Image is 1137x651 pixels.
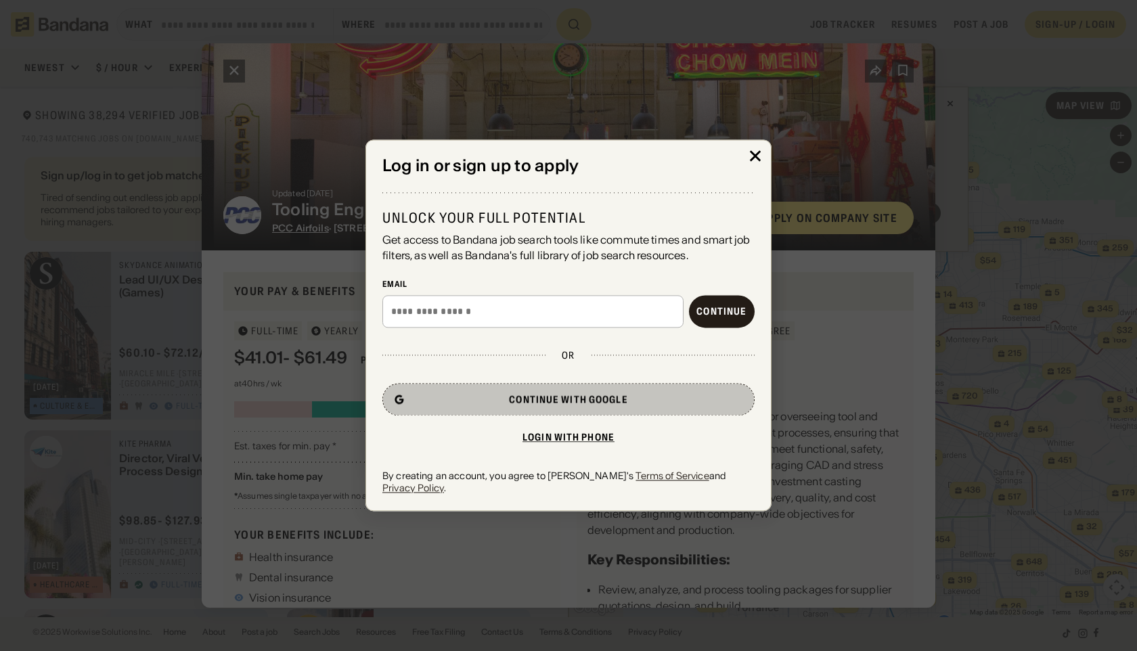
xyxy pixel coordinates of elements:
div: Email [382,279,755,290]
div: Get access to Bandana job search tools like commute times and smart job filters, as well as Banda... [382,233,755,263]
a: Privacy Policy [382,482,444,494]
div: Continue with Google [509,395,627,404]
div: Login with phone [522,432,615,442]
div: By creating an account, you agree to [PERSON_NAME]'s and . [382,470,755,494]
div: Unlock your full potential [382,210,755,227]
a: Terms of Service [636,470,709,482]
div: Continue [696,307,746,316]
div: Log in or sign up to apply [382,156,755,176]
div: or [562,349,575,361]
